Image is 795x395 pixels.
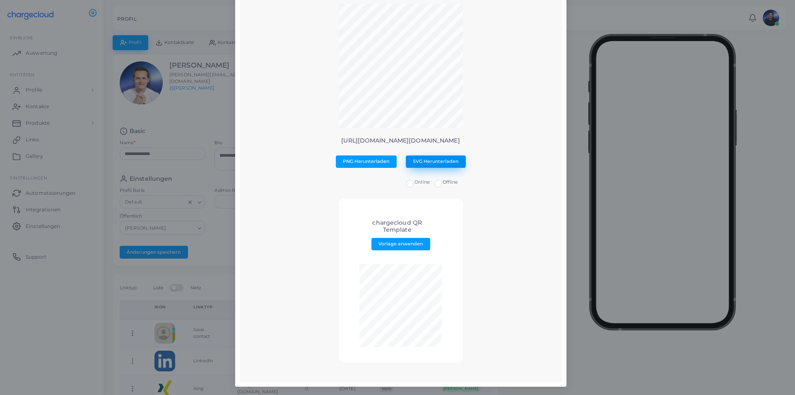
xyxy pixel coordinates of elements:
button: Vorlage anwenden [371,238,430,250]
span: Vorlage anwenden [378,241,423,247]
p: [URL][DOMAIN_NAME][DOMAIN_NAME] [246,137,555,144]
button: SVG Herunterladen [406,155,466,168]
span: Online [414,179,430,185]
span: Offline [443,179,458,185]
h4: chargecloud QR Template [359,219,436,233]
span: PNG Herunterladen [343,158,389,164]
span: SVG Herunterladen [413,158,458,164]
button: PNG Herunterladen [336,155,397,168]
